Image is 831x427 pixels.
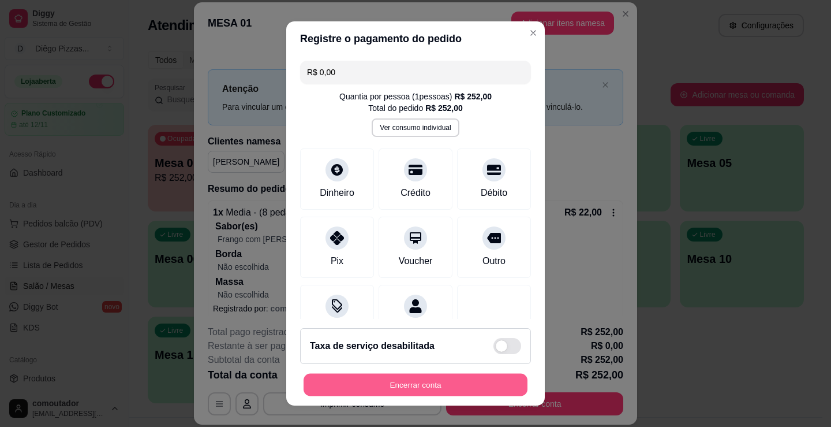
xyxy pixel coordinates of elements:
[425,102,463,114] div: R$ 252,00
[481,186,507,200] div: Débito
[482,254,506,268] div: Outro
[286,21,545,56] header: Registre o pagamento do pedido
[304,374,527,396] button: Encerrar conta
[310,339,435,353] h2: Taxa de serviço desabilitada
[524,24,542,42] button: Close
[320,186,354,200] div: Dinheiro
[339,91,492,102] div: Quantia por pessoa ( 1 pessoas)
[454,91,492,102] div: R$ 252,00
[372,118,459,137] button: Ver consumo individual
[331,254,343,268] div: Pix
[399,254,433,268] div: Voucher
[307,61,524,84] input: Ex.: hambúrguer de cordeiro
[400,186,431,200] div: Crédito
[368,102,463,114] div: Total do pedido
